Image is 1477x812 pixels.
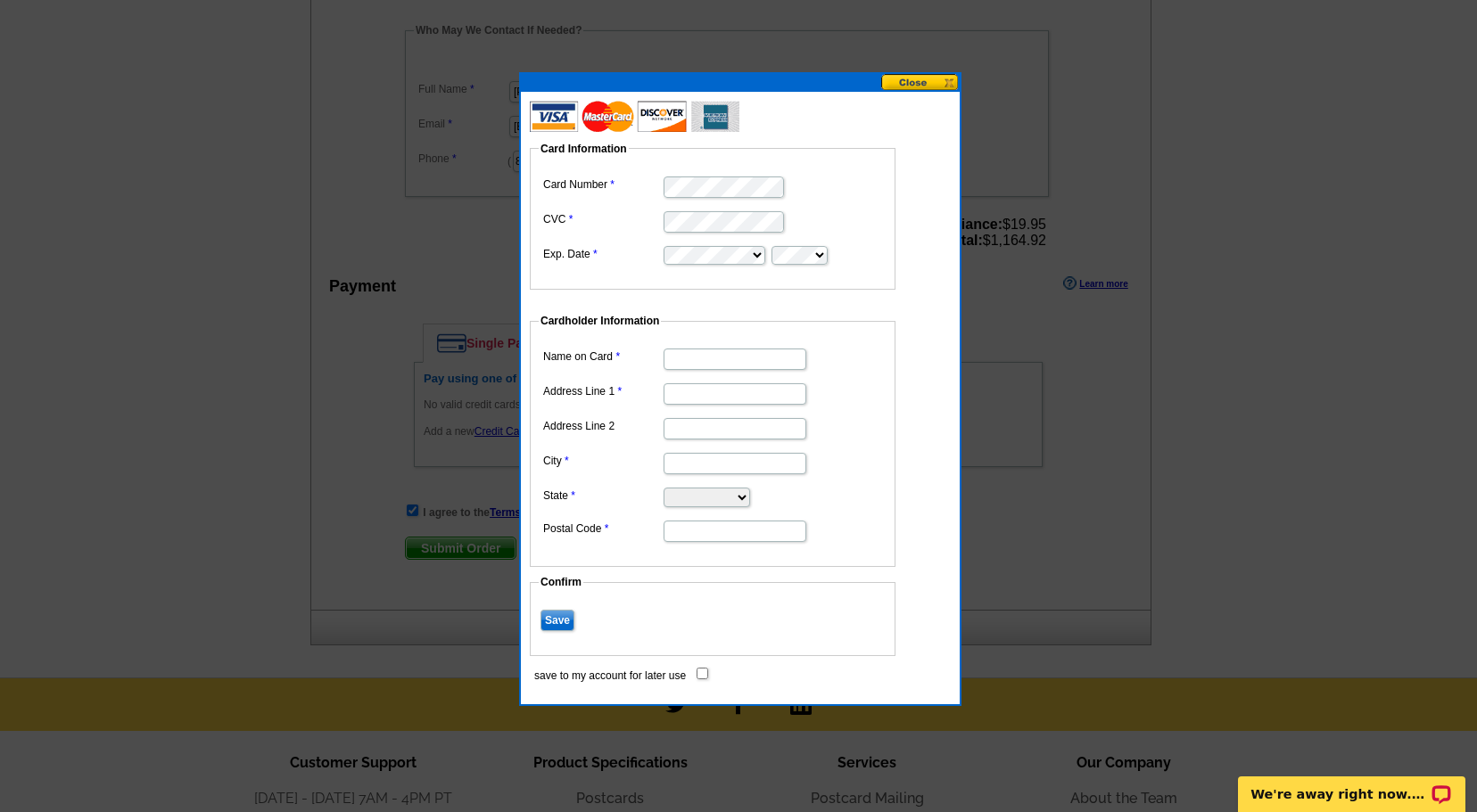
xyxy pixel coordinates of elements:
label: save to my account for later use [534,668,686,684]
legend: Cardholder Information [539,313,661,329]
label: Name on Card [543,349,662,365]
label: City [543,453,662,469]
iframe: LiveChat chat widget [1226,756,1477,812]
legend: Confirm [539,574,583,590]
label: Exp. Date [543,246,662,262]
img: acceptedCards.gif [530,101,739,132]
input: Save [540,610,574,631]
label: Card Number [543,176,662,193]
legend: Card Information [539,141,629,157]
label: CVC [543,211,662,227]
label: State [543,488,662,504]
label: Address Line 1 [543,383,662,399]
label: Postal Code [543,521,662,537]
label: Address Line 2 [543,418,662,434]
